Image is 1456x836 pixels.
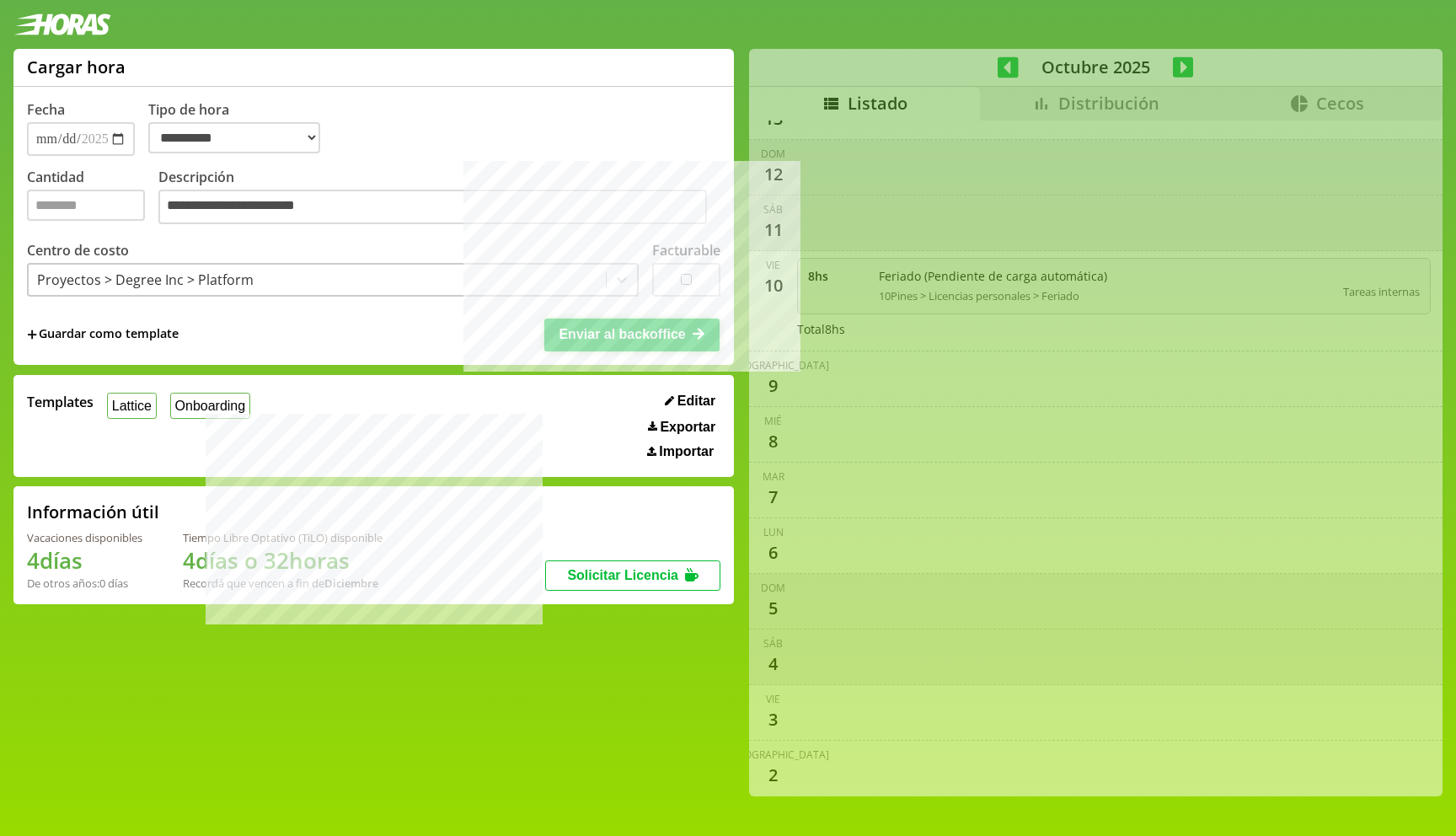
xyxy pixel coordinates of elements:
div: Proyectos > Degree Inc > Platform [37,271,254,289]
h2: Información útil [27,501,159,523]
label: Cantidad [27,168,158,229]
select: Tipo de hora [148,122,320,153]
b: Diciembre [324,576,378,591]
label: Descripción [158,168,720,229]
button: Editar [660,393,720,410]
h1: 4 días o 32 horas [183,545,383,576]
button: Lattice [107,393,157,419]
textarea: Descripción [158,190,707,225]
div: De otros años: 0 días [27,576,142,591]
label: Facturable [652,241,720,260]
input: Cantidad [27,190,145,221]
button: Onboarding [170,393,250,419]
span: Exportar [660,420,715,435]
div: Vacaciones disponibles [27,530,142,545]
span: +Guardar como template [27,325,179,344]
label: Centro de costo [27,241,129,260]
button: Exportar [643,419,720,436]
img: logotipo [13,13,111,35]
label: Tipo de hora [148,100,334,156]
div: Tiempo Libre Optativo (TiLO) disponible [183,530,383,545]
h1: 4 días [27,545,142,576]
span: Enviar al backoffice [559,327,685,341]
span: Solicitar Licencia [567,568,678,582]
button: Solicitar Licencia [545,560,720,591]
span: + [27,325,37,344]
span: Editar [677,394,715,409]
span: Templates [27,393,94,411]
div: Recordá que vencen a fin de [183,576,383,591]
button: Enviar al backoffice [544,319,720,351]
span: Importar [659,444,714,459]
label: Fecha [27,100,65,119]
h1: Cargar hora [27,56,126,78]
